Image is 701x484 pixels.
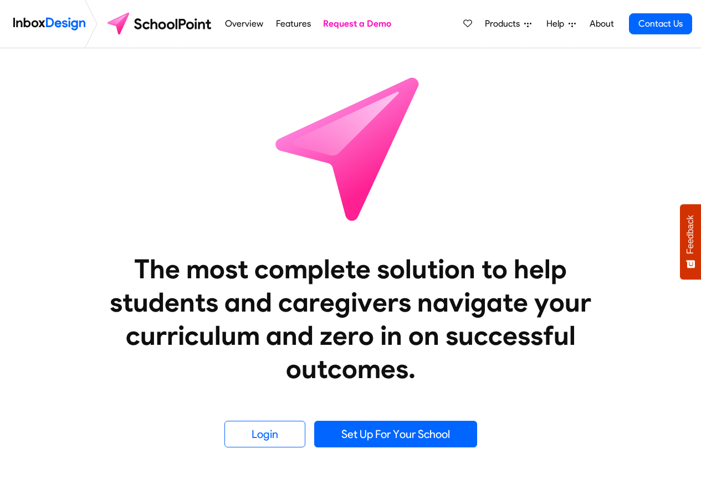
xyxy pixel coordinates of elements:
[680,204,701,279] button: Feedback - Show survey
[480,13,536,35] a: Products
[586,13,617,35] a: About
[485,17,524,30] span: Products
[224,421,305,447] a: Login
[542,13,580,35] a: Help
[222,13,267,35] a: Overview
[273,13,314,35] a: Features
[320,13,395,35] a: Request a Demo
[88,252,614,385] heading: The most complete solution to help students and caregivers navigate your curriculum and zero in o...
[685,215,695,254] span: Feedback
[251,48,451,248] img: icon_schoolpoint.svg
[546,17,569,30] span: Help
[629,13,692,34] a: Contact Us
[314,421,477,447] a: Set Up For Your School
[102,11,219,37] img: schoolpoint logo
